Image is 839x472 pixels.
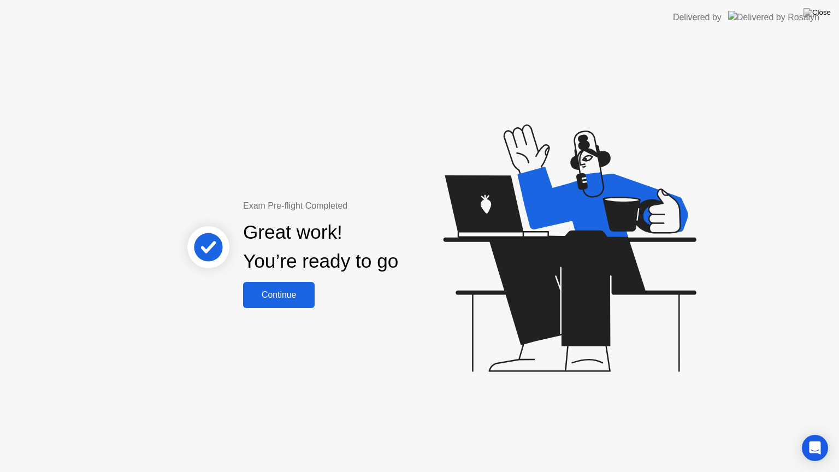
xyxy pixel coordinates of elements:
[243,199,469,213] div: Exam Pre-flight Completed
[803,8,831,17] img: Close
[802,435,828,461] div: Open Intercom Messenger
[246,290,311,300] div: Continue
[243,282,315,308] button: Continue
[728,11,819,23] img: Delivered by Rosalyn
[673,11,722,24] div: Delivered by
[243,218,398,276] div: Great work! You’re ready to go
